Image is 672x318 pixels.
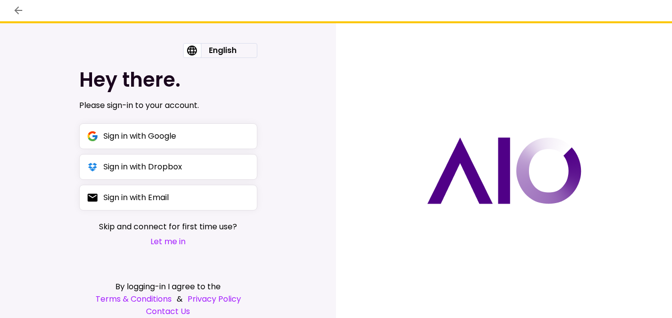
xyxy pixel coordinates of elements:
[79,123,257,149] button: Sign in with Google
[99,235,237,248] button: Let me in
[79,100,257,111] div: Please sign-in to your account.
[103,191,169,204] div: Sign in with Email
[201,44,244,57] div: English
[79,68,257,92] h1: Hey there.
[79,280,257,293] div: By logging-in I agree to the
[188,293,241,305] a: Privacy Policy
[96,293,172,305] a: Terms & Conditions
[79,154,257,180] button: Sign in with Dropbox
[79,293,257,305] div: &
[10,2,27,19] button: back
[103,160,182,173] div: Sign in with Dropbox
[103,130,176,142] div: Sign in with Google
[99,220,237,233] span: Skip and connect for first time use?
[79,305,257,318] a: Contact Us
[79,185,257,211] button: Sign in with Email
[427,137,581,204] img: AIO logo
